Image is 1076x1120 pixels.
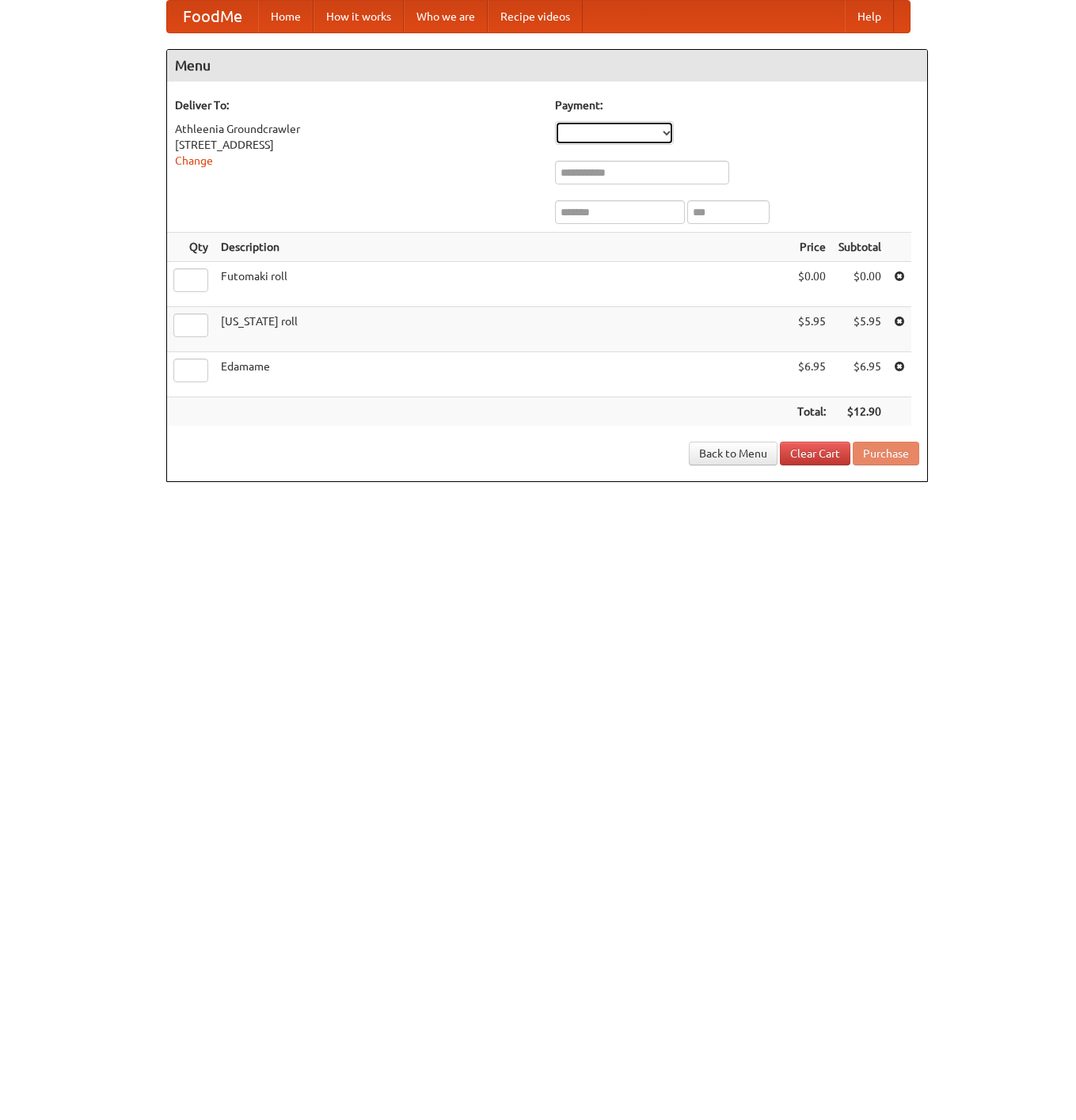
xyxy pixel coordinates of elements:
th: Qty [167,233,215,262]
h5: Payment: [555,97,919,113]
h5: Deliver To: [175,97,539,113]
a: FoodMe [167,1,258,32]
a: Change [175,154,213,167]
a: Help [845,1,894,32]
h4: Menu [167,50,927,82]
td: $0.00 [832,262,888,307]
th: Price [791,233,832,262]
a: Recipe videos [488,1,583,32]
div: Athleenia Groundcrawler [175,121,539,137]
td: [US_STATE] roll [215,307,791,352]
a: Who we are [404,1,488,32]
th: Subtotal [832,233,888,262]
td: $6.95 [791,352,832,397]
td: $6.95 [832,352,888,397]
td: $0.00 [791,262,832,307]
th: Total: [791,397,832,427]
td: Edamame [215,352,791,397]
td: $5.95 [832,307,888,352]
a: Home [258,1,314,32]
td: $5.95 [791,307,832,352]
th: Description [215,233,791,262]
a: Clear Cart [780,442,850,465]
th: $12.90 [832,397,888,427]
button: Purchase [853,442,919,465]
div: [STREET_ADDRESS] [175,137,539,153]
a: Back to Menu [689,442,778,465]
a: How it works [314,1,404,32]
td: Futomaki roll [215,262,791,307]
